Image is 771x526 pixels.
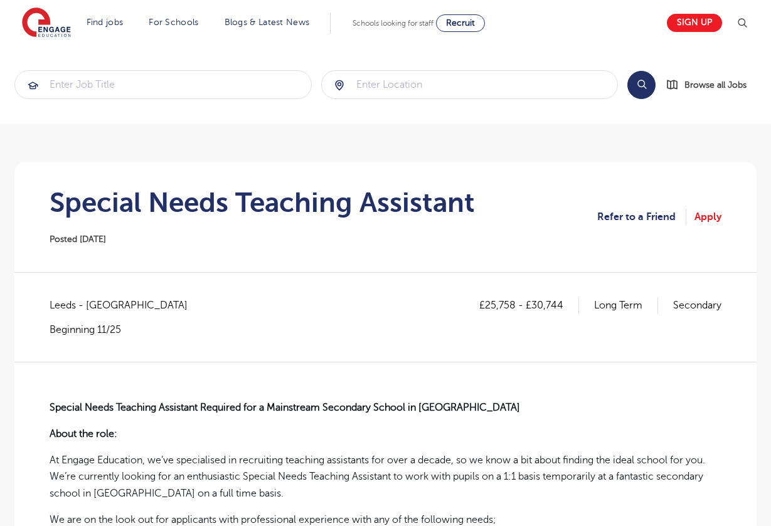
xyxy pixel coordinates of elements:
p: At Engage Education, we’ve specialised in recruiting teaching assistants for over a decade, so we... [50,452,721,502]
a: Recruit [436,14,485,32]
a: For Schools [149,18,198,27]
h1: Special Needs Teaching Assistant [50,187,475,218]
div: Submit [321,70,619,99]
span: Schools looking for staff [353,19,433,28]
span: Recruit [446,18,475,28]
p: Secondary [673,297,721,313]
p: Long Term [594,297,658,313]
span: Browse all Jobs [684,78,747,92]
strong: About the role: [50,428,117,439]
p: Beginning 11/25 [50,323,200,337]
p: £25,758 - £30,744 [479,297,579,313]
input: Submit [322,71,618,98]
img: Engage Education [22,8,71,39]
button: Search [627,71,656,99]
a: Refer to a Friend [597,209,686,225]
div: Submit [14,70,312,99]
span: Posted [DATE] [50,234,106,244]
a: Apply [694,209,721,225]
span: Leeds - [GEOGRAPHIC_DATA] [50,297,200,313]
strong: Special Needs Teaching Assistant Required for a Mainstream Secondary School in [GEOGRAPHIC_DATA] [50,402,520,413]
a: Blogs & Latest News [225,18,310,27]
a: Sign up [667,14,722,32]
a: Browse all Jobs [666,78,757,92]
a: Find jobs [87,18,124,27]
input: Submit [15,71,311,98]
